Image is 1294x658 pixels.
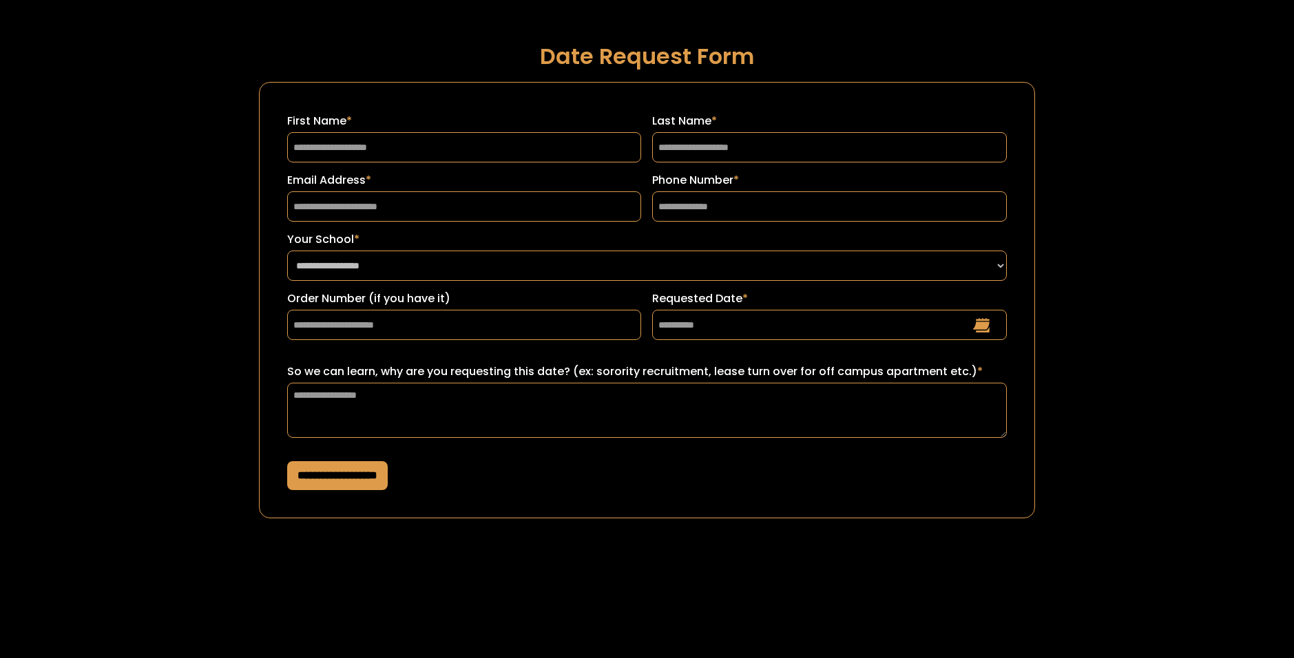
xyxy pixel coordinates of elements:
label: Requested Date [652,290,1007,307]
label: Phone Number [652,172,1007,189]
label: Your School [287,231,1007,248]
label: Order Number (if you have it) [287,290,642,307]
h1: Date Request Form [259,44,1035,68]
form: Request a Date Form [259,82,1035,518]
label: First Name [287,113,642,129]
label: Last Name [652,113,1007,129]
label: So we can learn, why are you requesting this date? (ex: sorority recruitment, lease turn over for... [287,363,1007,380]
label: Email Address [287,172,642,189]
